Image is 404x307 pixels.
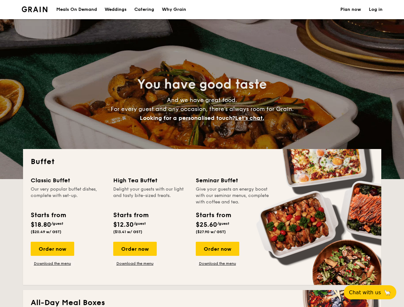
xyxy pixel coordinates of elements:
button: Chat with us🦙 [344,285,396,299]
div: Starts from [196,210,231,220]
span: And we have great food. For every guest and any occasion, there’s always room for Grain. [111,97,294,122]
div: Order now [196,242,239,256]
div: High Tea Buffet [113,176,188,185]
div: Our very popular buffet dishes, complete with set-up. [31,186,106,205]
span: ($27.90 w/ GST) [196,230,226,234]
span: $12.30 [113,221,134,229]
div: Starts from [113,210,148,220]
span: Chat with us [349,289,381,295]
div: Order now [31,242,74,256]
div: Classic Buffet [31,176,106,185]
a: Logotype [22,6,48,12]
span: ($20.49 w/ GST) [31,230,61,234]
span: $25.60 [196,221,217,229]
div: Seminar Buffet [196,176,271,185]
div: Delight your guests with our light and tasty bite-sized treats. [113,186,188,205]
div: Starts from [31,210,66,220]
h2: Buffet [31,157,374,167]
span: You have good taste [137,77,267,92]
a: Download the menu [113,261,157,266]
span: $18.80 [31,221,51,229]
span: /guest [51,221,63,226]
div: Give your guests an energy boost with our seminar menus, complete with coffee and tea. [196,186,271,205]
span: Let's chat. [235,114,264,122]
a: Download the menu [31,261,74,266]
img: Grain [22,6,48,12]
span: /guest [134,221,146,226]
div: Order now [113,242,157,256]
span: Looking for a personalised touch? [140,114,235,122]
span: ($13.41 w/ GST) [113,230,142,234]
span: /guest [217,221,229,226]
a: Download the menu [196,261,239,266]
span: 🦙 [384,289,391,296]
